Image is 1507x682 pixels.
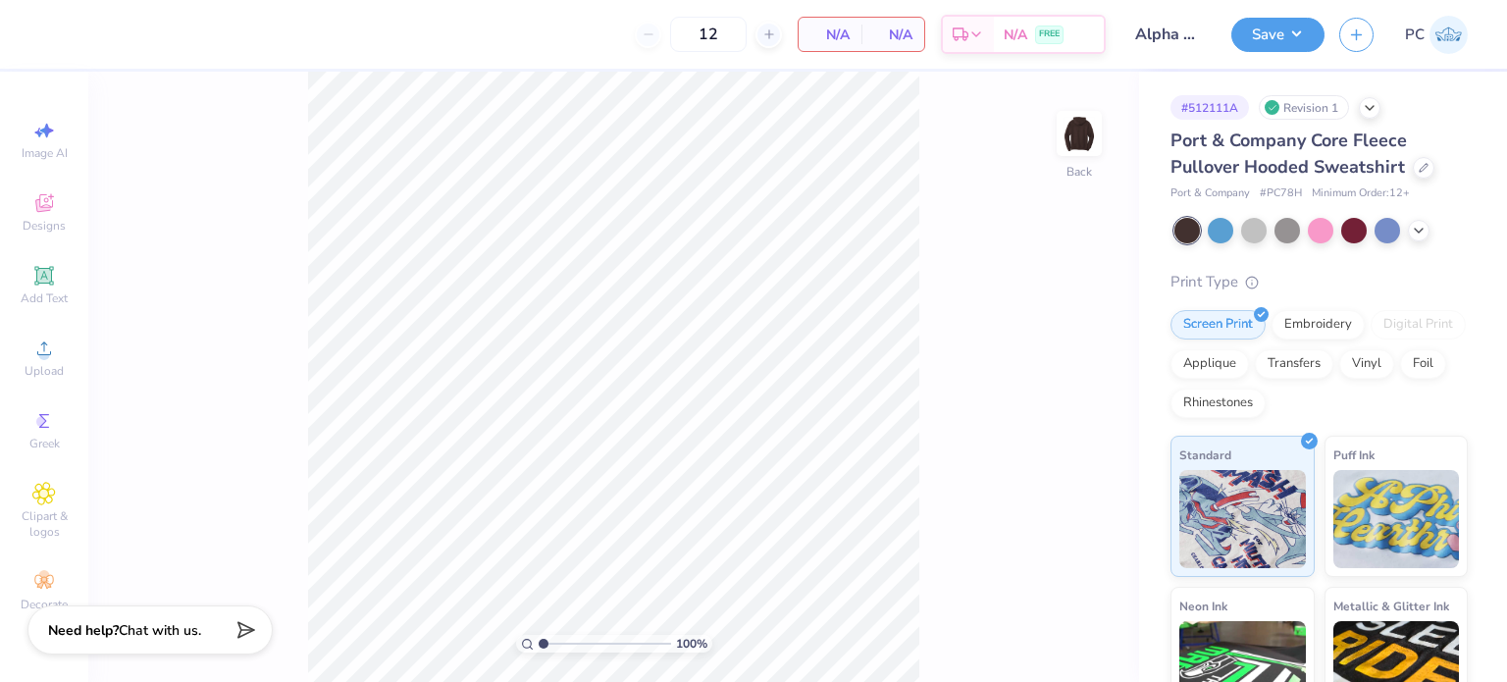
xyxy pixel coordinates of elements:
span: Greek [29,436,60,451]
div: Rhinestones [1170,389,1266,418]
div: Back [1066,163,1092,181]
div: Transfers [1255,349,1333,379]
img: Priyanka Choudhary [1429,16,1468,54]
span: Image AI [22,145,68,161]
span: 100 % [676,635,707,653]
span: Port & Company [1170,185,1250,202]
span: N/A [1004,25,1027,45]
span: Puff Ink [1333,445,1375,465]
span: Minimum Order: 12 + [1312,185,1410,202]
span: Port & Company Core Fleece Pullover Hooded Sweatshirt [1170,129,1407,179]
div: # 512111A [1170,95,1249,120]
span: Metallic & Glitter Ink [1333,596,1449,616]
img: Standard [1179,470,1306,568]
span: Chat with us. [119,621,201,640]
span: Designs [23,218,66,234]
div: Embroidery [1272,310,1365,340]
div: Digital Print [1371,310,1466,340]
div: Screen Print [1170,310,1266,340]
button: Save [1231,18,1325,52]
span: Standard [1179,445,1231,465]
div: Revision 1 [1259,95,1349,120]
input: – – [670,17,747,52]
span: Clipart & logos [10,508,78,540]
input: Untitled Design [1120,15,1217,54]
div: Print Type [1170,271,1468,293]
span: N/A [810,25,850,45]
span: Neon Ink [1179,596,1227,616]
div: Applique [1170,349,1249,379]
span: Upload [25,363,64,379]
span: # PC78H [1260,185,1302,202]
span: Decorate [21,597,68,612]
span: FREE [1039,27,1060,41]
a: PC [1405,16,1468,54]
img: Puff Ink [1333,470,1460,568]
strong: Need help? [48,621,119,640]
span: Add Text [21,290,68,306]
span: N/A [873,25,912,45]
div: Foil [1400,349,1446,379]
div: Vinyl [1339,349,1394,379]
span: PC [1405,24,1425,46]
img: Back [1060,114,1099,153]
